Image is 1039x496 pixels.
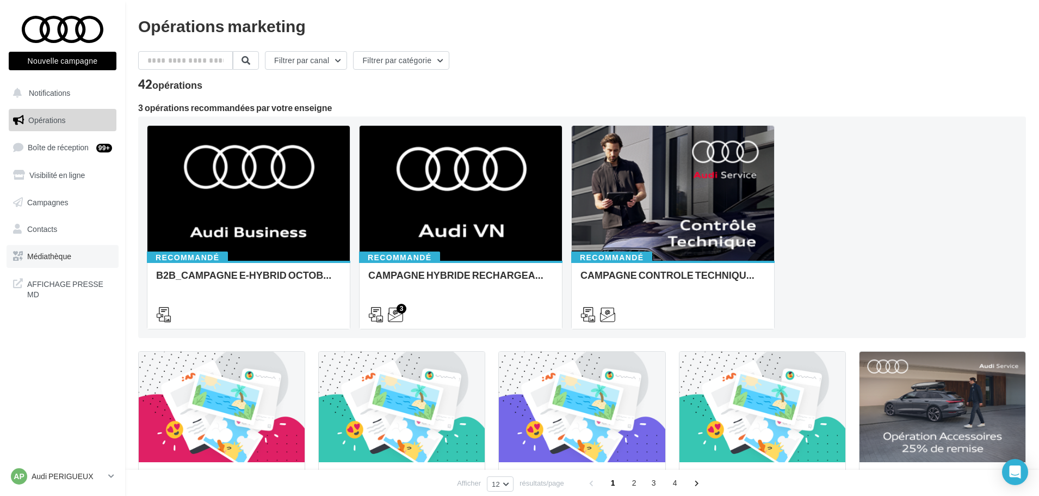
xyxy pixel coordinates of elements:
span: 4 [666,474,684,492]
p: Audi PERIGUEUX [32,471,104,482]
div: 42 [138,78,202,90]
span: Notifications [29,88,70,97]
div: Open Intercom Messenger [1002,459,1028,485]
div: 99+ [96,144,112,152]
button: Notifications [7,82,114,105]
div: opérations [152,80,202,90]
span: Opérations [28,115,65,125]
div: CAMPAGNE CONTROLE TECHNIQUE 25€ OCTOBRE [580,270,765,291]
span: Contacts [27,224,57,234]
a: Médiathèque [7,245,119,268]
span: 12 [492,480,500,488]
button: 12 [487,476,514,492]
span: AP [14,471,24,482]
a: Campagnes [7,191,119,214]
div: Opérations marketing [138,17,1026,34]
button: Filtrer par catégorie [353,51,449,70]
div: Recommandé [147,252,228,264]
a: AFFICHAGE PRESSE MD [7,272,119,304]
div: Recommandé [359,252,440,264]
button: Filtrer par canal [265,51,347,70]
span: 2 [626,474,643,492]
span: 3 [645,474,663,492]
div: CAMPAGNE HYBRIDE RECHARGEABLE [368,270,553,291]
a: Visibilité en ligne [7,164,119,187]
span: Visibilité en ligne [29,170,85,180]
a: Boîte de réception99+ [7,136,119,159]
span: Boîte de réception [28,143,89,152]
div: 3 [397,304,406,314]
a: Contacts [7,218,119,241]
span: 1 [604,474,622,492]
button: Nouvelle campagne [9,52,116,70]
a: Opérations [7,109,119,132]
div: B2B_CAMPAGNE E-HYBRID OCTOBRE [156,270,341,291]
span: Campagnes [27,197,69,206]
a: AP Audi PERIGUEUX [9,466,116,487]
span: Afficher [457,478,481,488]
span: résultats/page [519,478,564,488]
div: Recommandé [571,252,652,264]
span: Médiathèque [27,252,71,261]
div: 3 opérations recommandées par votre enseigne [138,103,1026,112]
span: AFFICHAGE PRESSE MD [27,277,112,300]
